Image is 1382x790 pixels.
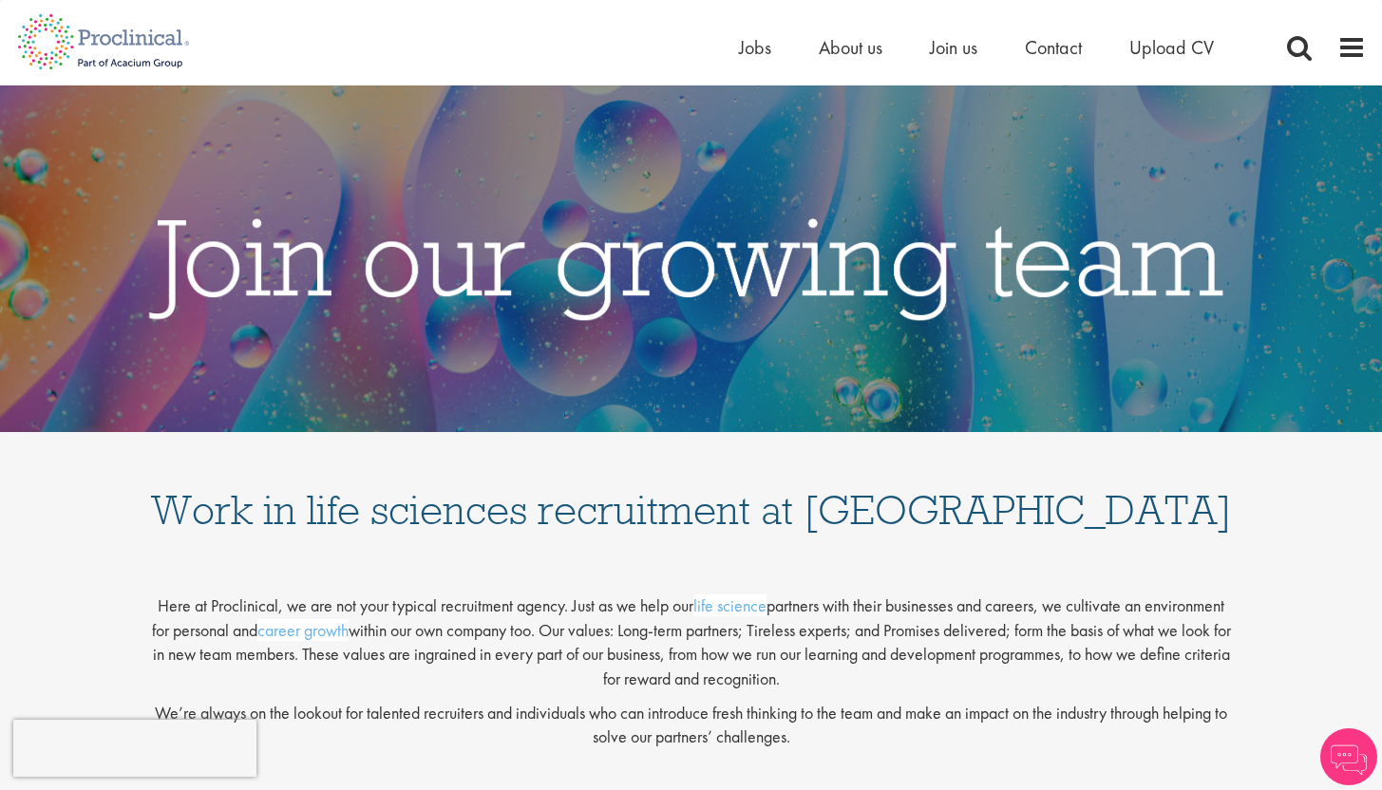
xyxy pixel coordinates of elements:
a: Contact [1025,35,1082,60]
a: Jobs [739,35,771,60]
p: We’re always on the lookout for talented recruiters and individuals who can introduce fresh think... [150,701,1233,749]
img: Chatbot [1320,728,1377,785]
p: Here at Proclinical, we are not your typical recruitment agency. Just as we help our partners wit... [150,578,1233,691]
h1: Work in life sciences recruitment at [GEOGRAPHIC_DATA] [150,451,1233,531]
a: About us [819,35,882,60]
a: life science [693,594,767,616]
iframe: reCAPTCHA [13,720,256,777]
a: Upload CV [1129,35,1214,60]
a: career growth [257,619,349,641]
a: Join us [930,35,977,60]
